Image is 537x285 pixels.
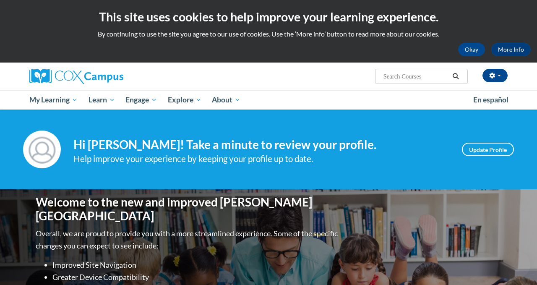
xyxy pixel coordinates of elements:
span: En español [473,95,508,104]
li: Greater Device Compatibility [52,271,340,283]
a: Cox Campus [29,69,180,84]
h4: Hi [PERSON_NAME]! Take a minute to review your profile. [73,138,449,152]
span: Explore [168,95,201,105]
img: Cox Campus [29,69,123,84]
h2: This site uses cookies to help improve your learning experience. [6,8,531,25]
img: Profile Image [23,131,61,168]
span: Learn [89,95,115,105]
span: Engage [125,95,157,105]
li: Improved Site Navigation [52,259,340,271]
span: My Learning [29,95,78,105]
a: About [207,90,246,110]
h1: Welcome to the new and improved [PERSON_NAME][GEOGRAPHIC_DATA] [36,195,340,223]
a: My Learning [24,90,83,110]
a: Engage [120,90,162,110]
button: Okay [458,43,485,56]
a: Update Profile [462,143,514,156]
a: More Info [491,43,531,56]
i:  [452,73,460,80]
span: About [212,95,240,105]
a: En español [468,91,514,109]
p: Overall, we are proud to provide you with a more streamlined experience. Some of the specific cha... [36,227,340,252]
a: Explore [162,90,207,110]
button: Search [450,71,462,81]
a: Learn [83,90,120,110]
input: Search Courses [383,71,450,81]
button: Account Settings [482,69,508,82]
div: Main menu [23,90,514,110]
p: By continuing to use the site you agree to our use of cookies. Use the ‘More info’ button to read... [6,29,531,39]
div: Help improve your experience by keeping your profile up to date. [73,152,449,166]
iframe: Button to launch messaging window [503,251,530,278]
